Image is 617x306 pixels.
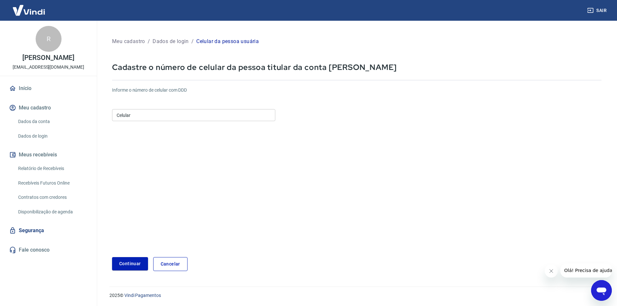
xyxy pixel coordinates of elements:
iframe: Fechar mensagem [545,265,558,278]
p: Cadastre o número de celular da pessoa titular da conta [PERSON_NAME] [112,62,601,72]
a: Disponibilização de agenda [16,205,89,219]
a: Relatório de Recebíveis [16,162,89,175]
img: Vindi [8,0,50,20]
a: Contratos com credores [16,191,89,204]
div: R [36,26,62,52]
button: Meu cadastro [8,101,89,115]
a: Fale conosco [8,243,89,257]
p: [PERSON_NAME] [22,54,74,61]
button: Meus recebíveis [8,148,89,162]
iframe: Mensagem da empresa [560,263,612,278]
p: Dados de login [153,38,189,45]
iframe: Botão para abrir a janela de mensagens [591,280,612,301]
a: Segurança [8,223,89,238]
a: Cancelar [153,257,188,271]
span: Olá! Precisa de ajuda? [4,5,54,10]
a: Recebíveis Futuros Online [16,176,89,190]
a: Início [8,81,89,96]
a: Dados de login [16,130,89,143]
p: / [191,38,194,45]
p: [EMAIL_ADDRESS][DOMAIN_NAME] [13,64,84,71]
button: Continuar [112,257,148,270]
a: Dados da conta [16,115,89,128]
p: 2025 © [109,292,601,299]
h6: Informe o número de celular com DDD [112,87,601,94]
button: Sair [586,5,609,17]
p: / [148,38,150,45]
p: Meu cadastro [112,38,145,45]
p: Celular da pessoa usuária [196,38,259,45]
a: Vindi Pagamentos [124,293,161,298]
